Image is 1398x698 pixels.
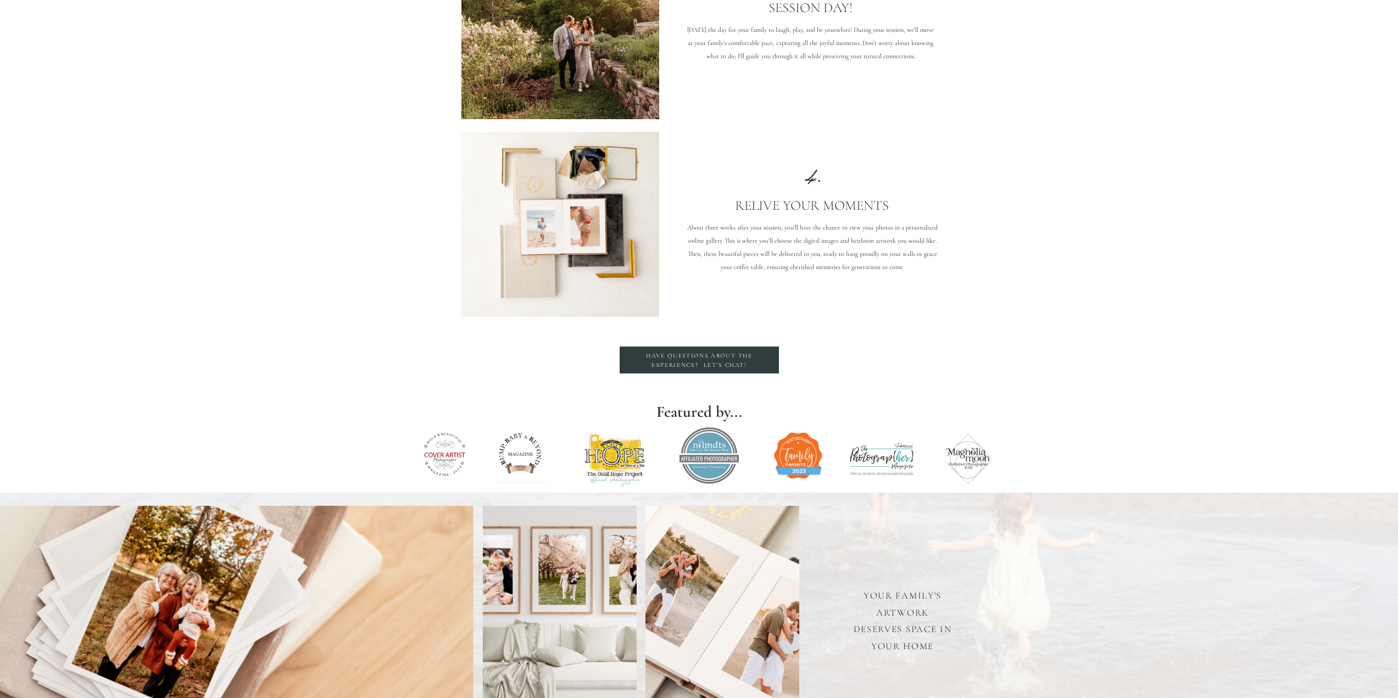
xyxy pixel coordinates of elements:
[851,588,955,655] h2: Your family's artwork deserves space in your home
[699,197,926,230] p: relive your moments
[686,23,936,91] p: [DATE] the day for your family to laugh, play, and be yourselves! During your session, we'll move...
[627,351,772,369] a: have questions about the experience? Let's Chat!
[646,396,753,428] p: Featured by...
[687,221,938,288] p: About three weeks after your session, you'll have the chance to view your photos in a personalize...
[805,158,822,195] b: 4.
